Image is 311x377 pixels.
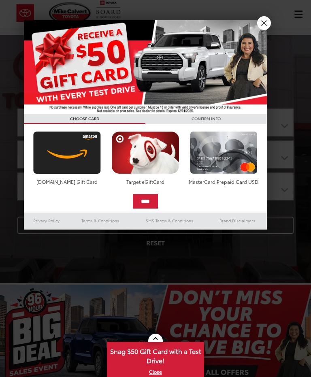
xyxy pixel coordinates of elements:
[31,131,103,174] img: amazoncard.png
[69,216,131,226] a: Terms & Conditions
[131,216,208,226] a: SMS Terms & Conditions
[24,20,267,114] img: 55838_top_625864.jpg
[24,114,145,124] h3: CHOOSE CARD
[188,131,260,174] img: mastercard.png
[108,343,203,367] span: Snag $50 Gift Card with a Test Drive!
[31,178,103,185] div: [DOMAIN_NAME] Gift Card
[109,131,181,174] img: targetcard.png
[109,178,181,185] div: Target eGiftCard
[145,114,267,124] h3: CONFIRM INFO
[208,216,267,226] a: Brand Disclaimers
[24,216,69,226] a: Privacy Policy
[188,178,260,185] div: MasterCard Prepaid Card USD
